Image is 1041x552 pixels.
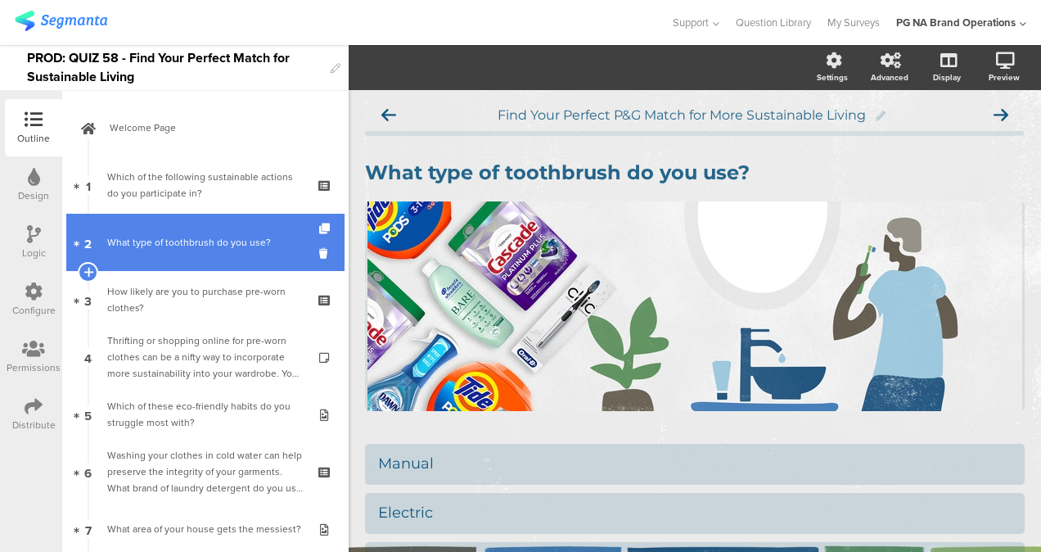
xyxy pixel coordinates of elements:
[107,283,303,316] div: How likely are you to purchase pre-worn clothes?
[933,71,961,84] div: Display
[107,447,303,496] div: Washing your clothes in cold water can help preserve the integrity of your garments. What brand o...
[66,443,345,500] a: 6 Washing your clothes in cold water can help preserve the integrity of your garments. What brand...
[84,233,92,251] span: 2
[66,328,345,386] a: 4 Thrifting or shopping online for pre-worn clothes can be a nifty way to incorporate more sustai...
[66,214,345,271] a: 2 What type of toothbrush do you use?
[66,386,345,443] a: 5 Which of these eco-friendly habits do you struggle most with?
[86,176,91,194] span: 1
[18,188,49,203] div: Design
[84,405,92,423] span: 5
[498,107,866,123] span: Find Your Perfect P&G Match for More Sustainable Living
[319,246,333,261] i: Delete
[22,246,46,260] div: Logic
[12,303,56,318] div: Configure
[84,291,92,309] span: 3
[107,333,303,382] div: Thrifting or shopping online for pre-worn clothes can be a nifty way to incorporate more sustaina...
[66,271,345,328] a: 3 How likely are you to purchase pre-worn clothes?
[84,463,92,481] span: 6
[107,521,303,537] div: What area of your house gets the messiest?
[27,45,322,90] div: PROD: QUIZ 58 - Find Your Perfect Match for Sustainable Living
[378,504,1012,523] div: Electric
[365,161,750,184] strong: What type of toothbrush do you use?
[817,71,848,84] div: Settings
[107,169,303,201] div: Which of the following sustainable actions do you participate in?
[319,224,333,234] i: Duplicate
[84,348,92,366] span: 4
[378,455,1012,473] div: Manual
[871,71,908,84] div: Advanced
[17,131,50,146] div: Outline
[15,11,107,31] img: segmanta logo
[107,398,303,431] div: Which of these eco-friendly habits do you struggle most with?
[896,15,1016,30] div: PG NA Brand Operations
[989,71,1020,84] div: Preview
[66,99,345,156] a: Welcome Page
[12,418,56,432] div: Distribute
[110,120,319,136] span: Welcome Page
[673,15,709,30] span: Support
[66,156,345,214] a: 1 Which of the following sustainable actions do you participate in?
[7,360,61,375] div: Permissions
[107,234,303,251] div: What type of toothbrush do you use?
[85,520,92,538] span: 7
[367,201,1022,411] img: What type of toothbrush do you use? cover image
